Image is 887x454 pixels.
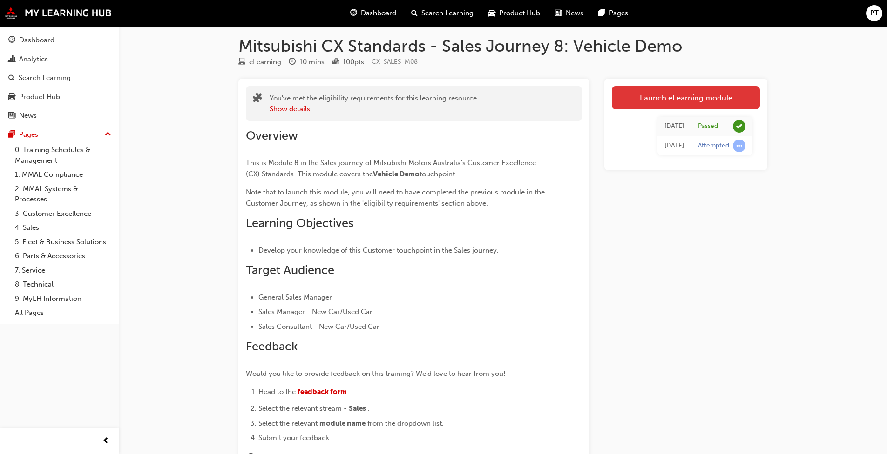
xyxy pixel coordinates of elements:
[246,263,334,277] span: Target Audience
[19,110,37,121] div: News
[8,131,15,139] span: pages-icon
[367,419,444,427] span: from the dropdown list.
[343,4,404,23] a: guage-iconDashboard
[8,36,15,45] span: guage-icon
[8,55,15,64] span: chart-icon
[664,121,684,132] div: Thu Oct 26 2023 14:37:21 GMT+1100 (Australian Eastern Daylight Time)
[566,8,583,19] span: News
[870,8,879,19] span: PT
[733,140,745,152] span: learningRecordVerb_ATTEMPT-icon
[11,249,115,263] a: 6. Parts & Accessories
[368,404,370,413] span: .
[404,4,481,23] a: search-iconSearch Learning
[548,4,591,23] a: news-iconNews
[11,182,115,207] a: 2. MMAL Systems & Processes
[598,7,605,19] span: pages-icon
[258,293,332,301] span: General Sales Manager
[246,159,538,178] span: This is Module 8 in the Sales journey of Mitsubishi Motors Australia's Customer Excellence (CX) S...
[350,7,357,19] span: guage-icon
[373,170,420,178] span: Vehicle Demo
[289,58,296,67] span: clock-icon
[499,8,540,19] span: Product Hub
[19,35,54,46] div: Dashboard
[733,120,745,133] span: learningRecordVerb_PASS-icon
[246,188,547,207] span: Note that to launch this module, you will need to have completed the previous module in the Custo...
[238,56,281,68] div: Type
[19,73,71,83] div: Search Learning
[319,419,366,427] span: module name
[698,122,718,131] div: Passed
[238,58,245,67] span: learningResourceType_ELEARNING-icon
[4,126,115,143] button: Pages
[4,32,115,49] a: Dashboard
[238,36,767,56] h1: Mitsubishi CX Standards - Sales Journey 8: Vehicle Demo
[372,58,418,66] span: Learning resource code
[4,30,115,126] button: DashboardAnalyticsSearch LearningProduct HubNews
[19,129,38,140] div: Pages
[105,128,111,140] span: up-icon
[270,93,479,114] div: You've met the eligibility requirements for this learning resource.
[11,167,115,182] a: 1. MMAL Compliance
[481,4,548,23] a: car-iconProduct Hub
[289,56,325,68] div: Duration
[555,7,562,19] span: news-icon
[332,58,339,67] span: podium-icon
[298,387,347,396] a: feedback form
[8,112,15,120] span: news-icon
[698,141,729,150] div: Attempted
[11,220,115,235] a: 4. Sales
[249,57,281,67] div: eLearning
[246,216,353,230] span: Learning Objectives
[4,51,115,68] a: Analytics
[258,434,331,442] span: Submit your feedback.
[11,235,115,249] a: 5. Fleet & Business Solutions
[258,404,347,413] span: Select the relevant stream -
[349,387,351,396] span: .
[246,369,506,378] span: Would you like to provide feedback on this training? We'd love to hear from you!
[8,74,15,82] span: search-icon
[258,322,379,331] span: Sales Consultant - New Car/Used Car
[11,306,115,320] a: All Pages
[361,8,396,19] span: Dashboard
[11,207,115,221] a: 3. Customer Excellence
[258,387,296,396] span: Head to the
[4,107,115,124] a: News
[332,56,364,68] div: Points
[866,5,882,21] button: PT
[664,140,684,151] div: Thu Oct 26 2023 14:30:42 GMT+1100 (Australian Eastern Daylight Time)
[246,339,298,354] span: Feedback
[19,92,60,102] div: Product Hub
[299,57,325,67] div: 10 mins
[612,86,760,109] a: Launch eLearning module
[343,57,364,67] div: 100 pts
[258,246,499,254] span: Develop your knowledge of this Customer touchpoint in the Sales journey.
[411,7,418,19] span: search-icon
[246,128,298,143] span: Overview
[258,307,372,316] span: Sales Manager - New Car/Used Car
[421,8,474,19] span: Search Learning
[270,104,310,114] button: Show details
[11,263,115,278] a: 7. Service
[4,88,115,106] a: Product Hub
[258,419,318,427] span: Select the relevant
[253,94,262,105] span: puzzle-icon
[19,54,48,65] div: Analytics
[609,8,628,19] span: Pages
[8,93,15,101] span: car-icon
[11,277,115,292] a: 8. Technical
[11,143,115,167] a: 0. Training Schedules & Management
[488,7,495,19] span: car-icon
[102,435,109,447] span: prev-icon
[4,69,115,87] a: Search Learning
[5,7,112,19] img: mmal
[11,292,115,306] a: 9. MyLH Information
[591,4,636,23] a: pages-iconPages
[349,404,366,413] span: Sales
[420,170,457,178] span: touchpoint.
